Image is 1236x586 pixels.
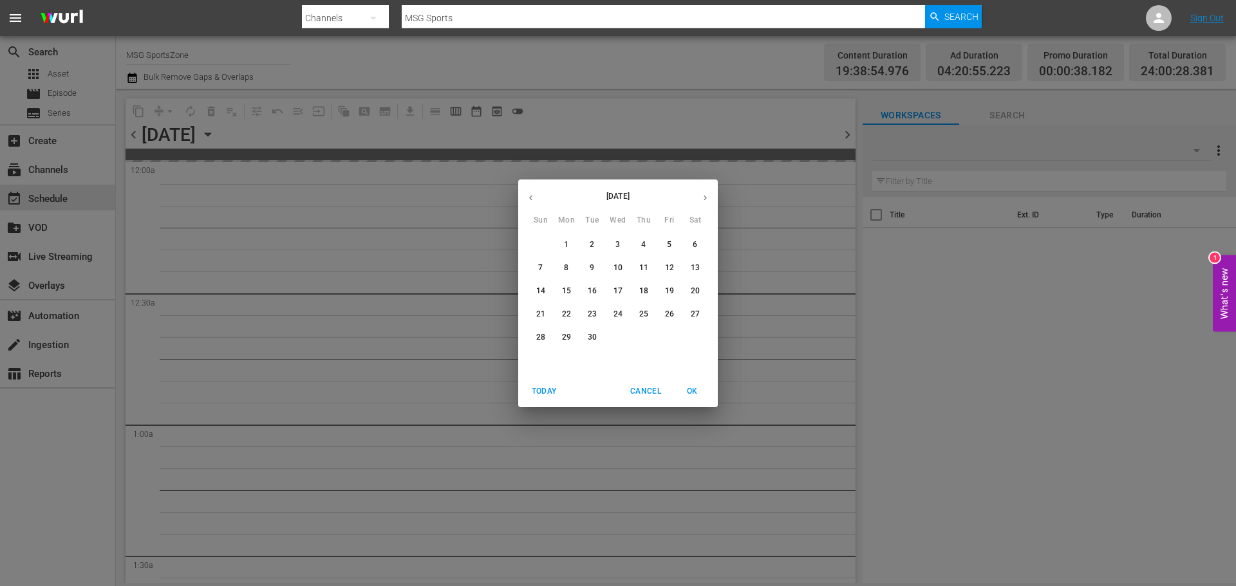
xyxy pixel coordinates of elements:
[606,303,630,326] button: 24
[613,262,623,273] p: 10
[529,214,552,227] span: Sun
[667,239,671,250] p: 5
[606,257,630,280] button: 10
[555,303,578,326] button: 22
[581,257,604,280] button: 9
[684,214,707,227] span: Sat
[555,326,578,349] button: 29
[658,257,681,280] button: 12
[538,262,543,273] p: 7
[606,233,630,257] button: 3
[630,385,661,398] span: Cancel
[632,214,655,227] span: Thu
[639,262,648,273] p: 11
[555,214,578,227] span: Mon
[606,280,630,303] button: 17
[564,262,568,273] p: 8
[562,309,571,320] p: 22
[581,303,604,326] button: 23
[581,233,604,257] button: 2
[691,262,700,273] p: 13
[581,326,604,349] button: 30
[658,233,681,257] button: 5
[562,286,571,297] p: 15
[632,257,655,280] button: 11
[632,280,655,303] button: 18
[581,214,604,227] span: Tue
[665,262,674,273] p: 12
[536,309,545,320] p: 21
[671,381,713,402] button: OK
[529,303,552,326] button: 21
[536,286,545,297] p: 14
[658,280,681,303] button: 19
[684,303,707,326] button: 27
[665,286,674,297] p: 19
[613,309,623,320] p: 24
[639,309,648,320] p: 25
[31,3,93,33] img: ans4CAIJ8jUAAAAAAAAAAAAAAAAAAAAAAAAgQb4GAAAAAAAAAAAAAAAAAAAAAAAAJMjXAAAAAAAAAAAAAAAAAAAAAAAAgAT5G...
[658,303,681,326] button: 26
[555,280,578,303] button: 15
[536,332,545,343] p: 28
[684,233,707,257] button: 6
[529,257,552,280] button: 7
[529,385,559,398] span: Today
[588,332,597,343] p: 30
[658,214,681,227] span: Fri
[555,233,578,257] button: 1
[632,303,655,326] button: 25
[677,385,707,398] span: OK
[529,326,552,349] button: 28
[665,309,674,320] p: 26
[632,233,655,257] button: 4
[590,239,594,250] p: 2
[529,280,552,303] button: 14
[543,190,693,202] p: [DATE]
[523,381,565,402] button: Today
[1210,252,1220,262] div: 1
[691,309,700,320] p: 27
[1213,255,1236,331] button: Open Feedback Widget
[555,257,578,280] button: 8
[691,286,700,297] p: 20
[8,10,23,26] span: menu
[588,286,597,297] p: 16
[588,309,597,320] p: 23
[606,214,630,227] span: Wed
[564,239,568,250] p: 1
[613,286,623,297] p: 17
[625,381,666,402] button: Cancel
[639,286,648,297] p: 18
[1190,13,1224,23] a: Sign Out
[615,239,620,250] p: 3
[590,262,594,273] p: 9
[581,280,604,303] button: 16
[693,239,697,250] p: 6
[562,332,571,343] p: 29
[684,257,707,280] button: 13
[944,5,979,28] span: Search
[684,280,707,303] button: 20
[641,239,646,250] p: 4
